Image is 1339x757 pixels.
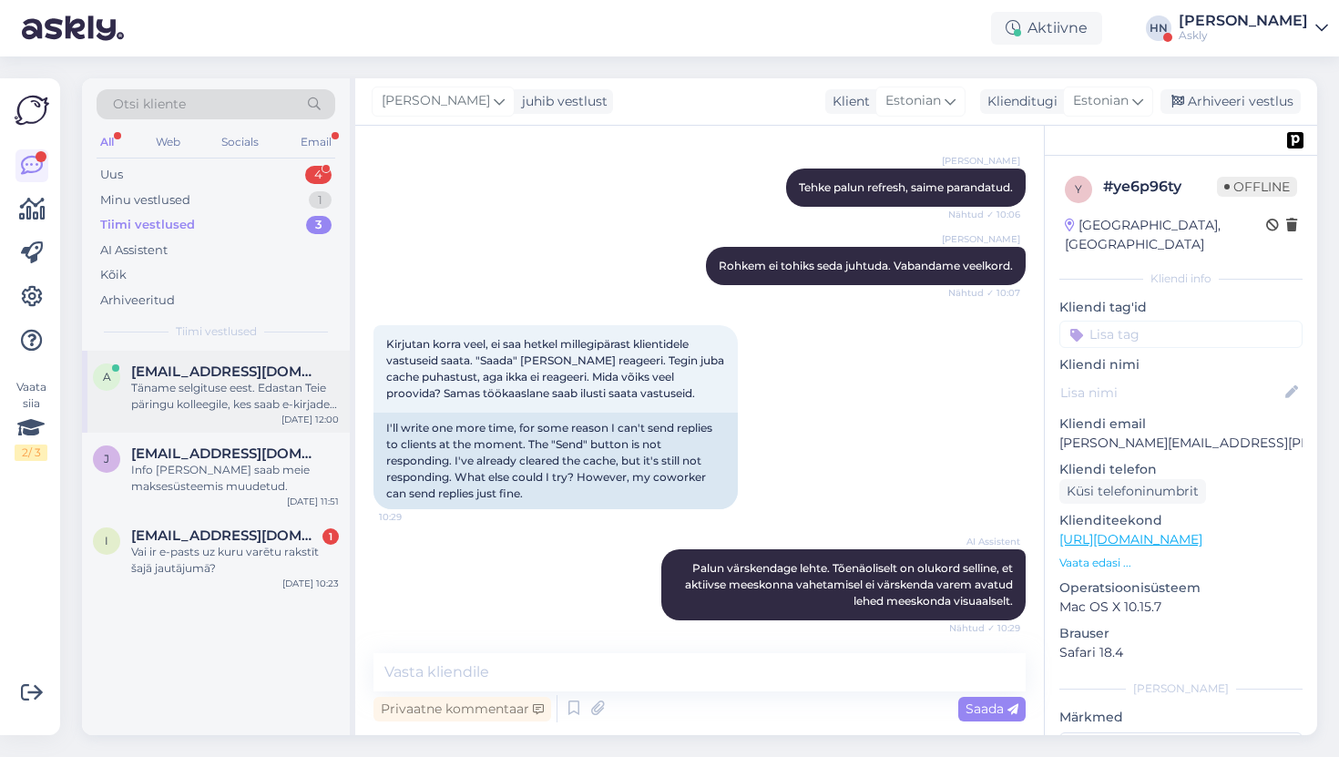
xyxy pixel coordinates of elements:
span: janek.roobing@rcardmen.ee [131,445,321,462]
p: Kliendi nimi [1059,355,1303,374]
div: Küsi telefoninumbrit [1059,479,1206,504]
div: Täname selgituse eest. Edastan Teie päringu kolleegile, kes saab e-kirjade blokeerimise küsimust ... [131,380,339,413]
p: Klienditeekond [1059,511,1303,530]
p: Mac OS X 10.15.7 [1059,598,1303,617]
div: Askly [1179,28,1308,43]
div: Klienditugi [980,92,1058,111]
div: Kõik [100,266,127,284]
div: juhib vestlust [515,92,608,111]
a: [URL][DOMAIN_NAME] [1059,531,1202,547]
span: Estonian [1073,91,1129,111]
div: Vai ir e-pasts uz kuru varētu rakstīt šajā jautājumā? [131,544,339,577]
div: [DATE] 12:00 [281,413,339,426]
span: Offline [1217,177,1297,197]
span: aigi@dolcevita.ee [131,363,321,380]
span: AI Assistent [952,535,1020,548]
div: # ye6p96ty [1103,176,1217,198]
img: Askly Logo [15,93,49,128]
span: 10:29 [379,510,447,524]
p: Kliendi tag'id [1059,298,1303,317]
div: 1 [309,191,332,210]
span: Tiimi vestlused [176,323,257,340]
span: Nähtud ✓ 10:29 [949,621,1020,635]
div: Arhiveeritud [100,292,175,310]
span: Tehke palun refresh, saime parandatud. [799,180,1013,194]
div: [DATE] 11:51 [287,495,339,508]
span: Kirjutan korra veel, ei saa hetkel millegipärast klientidele vastuseid saata. "Saada" [PERSON_NAM... [386,337,727,400]
div: [PERSON_NAME] [1179,14,1308,28]
span: [PERSON_NAME] [942,154,1020,168]
span: Saada [966,701,1018,717]
span: Palun värskendage lehte. Tõenäoliselt on olukord selline, et aktiivse meeskonna vahetamisel ei vä... [685,561,1016,608]
div: Email [297,130,335,154]
div: Web [152,130,184,154]
span: [PERSON_NAME] [942,232,1020,246]
div: Arhiveeri vestlus [1160,89,1301,114]
div: Uus [100,166,123,184]
span: j [104,452,109,465]
span: Nähtud ✓ 10:06 [948,208,1020,221]
a: [PERSON_NAME]Askly [1179,14,1328,43]
p: Vaata edasi ... [1059,555,1303,571]
div: HN [1146,15,1171,41]
span: i [105,534,108,547]
div: 3 [306,216,332,234]
div: Socials [218,130,262,154]
span: Nähtud ✓ 10:07 [948,286,1020,300]
div: Tiimi vestlused [100,216,195,234]
div: [GEOGRAPHIC_DATA], [GEOGRAPHIC_DATA] [1065,216,1266,254]
div: Info [PERSON_NAME] saab meie maksesüsteemis muudetud. [131,462,339,495]
div: Privaatne kommentaar [373,697,551,721]
span: y [1075,182,1082,196]
p: Märkmed [1059,708,1303,727]
div: 2 / 3 [15,445,47,461]
div: All [97,130,118,154]
div: Klient [825,92,870,111]
p: Kliendi telefon [1059,460,1303,479]
p: [PERSON_NAME][EMAIL_ADDRESS][PERSON_NAME][DOMAIN_NAME] [1059,434,1303,453]
p: Operatsioonisüsteem [1059,578,1303,598]
div: [PERSON_NAME] [1059,680,1303,697]
div: 1 [322,528,339,545]
div: [DATE] 10:23 [282,577,339,590]
div: 4 [305,166,332,184]
input: Lisa nimi [1060,383,1282,403]
div: AI Assistent [100,241,168,260]
img: pd [1287,132,1303,148]
div: Kliendi info [1059,271,1303,287]
input: Lisa tag [1059,321,1303,348]
div: Minu vestlused [100,191,190,210]
div: Aktiivne [991,12,1102,45]
span: iveikals@gmail.com [131,527,321,544]
p: Brauser [1059,624,1303,643]
span: Rohkem ei tohiks seda juhtuda. Vabandame veelkord. [719,259,1013,272]
span: [PERSON_NAME] [382,91,490,111]
div: I'll write one more time, for some reason I can't send replies to clients at the moment. The "Sen... [373,413,738,509]
span: a [103,370,111,384]
span: Estonian [885,91,941,111]
div: Vaata siia [15,379,47,461]
span: Otsi kliente [113,95,186,114]
p: Kliendi email [1059,414,1303,434]
p: Safari 18.4 [1059,643,1303,662]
